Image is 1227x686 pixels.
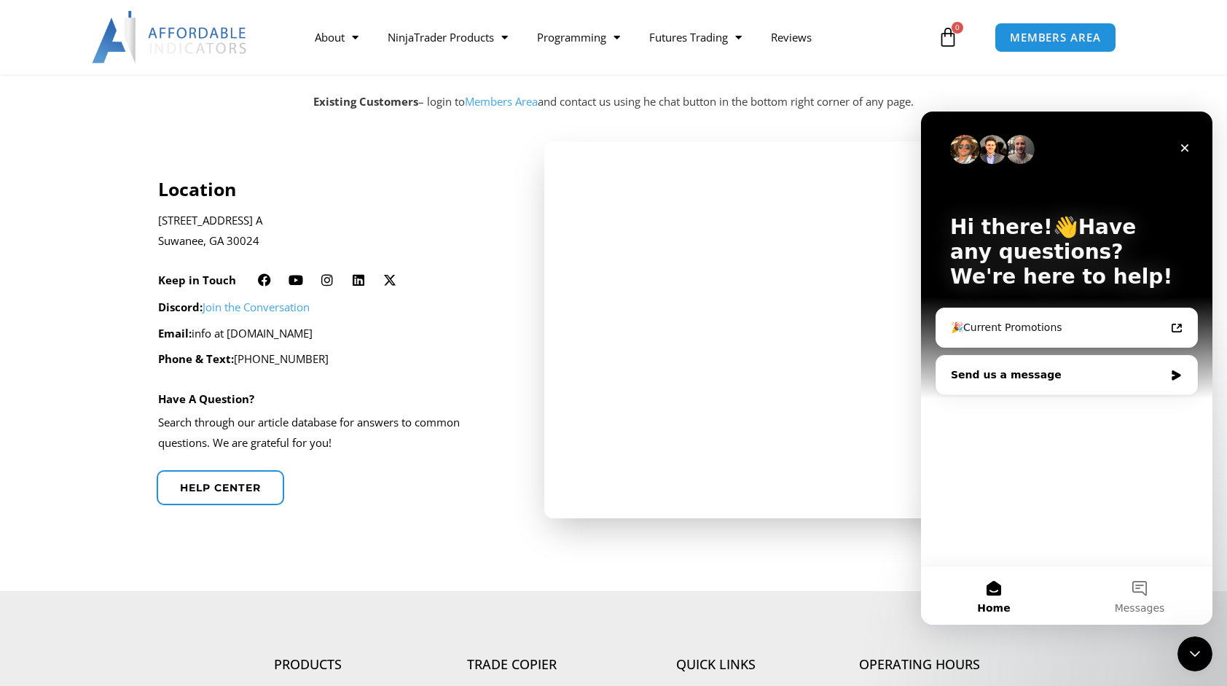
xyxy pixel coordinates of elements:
h4: Quick Links [613,657,818,673]
h4: Have A Question? [158,392,254,405]
h4: Location [158,178,506,200]
p: info at [DOMAIN_NAME] [158,324,506,344]
iframe: Intercom live chat [1177,636,1212,671]
h6: Keep in Touch [158,273,236,287]
a: NinjaTrader Products [373,20,522,54]
a: Reviews [756,20,826,54]
nav: Menu [300,20,934,54]
h4: Products [205,657,409,673]
strong: Discord: [158,300,203,314]
span: Help center [180,483,261,493]
a: About [300,20,373,54]
span: MEMBERS AREA [1010,32,1101,43]
img: LogoAI | Affordable Indicators – NinjaTrader [92,11,248,63]
strong: Phone & Text: [158,351,234,366]
span: 0 [952,22,963,34]
iframe: Intercom live chat [921,112,1212,625]
p: [STREET_ADDRESS] A Suwanee, GA 30024 [158,211,506,252]
p: – login to and contact us using he chat button in the bottom right corner of any page. [7,92,1220,112]
a: Futures Trading [635,20,756,54]
h4: Operating Hours [818,657,1022,673]
strong: Email: [158,326,192,340]
h4: Trade Copier [409,657,613,673]
p: Search through our article database for answers to common questions. We are grateful for you! [158,413,506,453]
iframe: Affordable Indicators, Inc. [566,176,1047,483]
a: Members Area [465,94,538,109]
strong: Existing Customers [313,94,418,109]
a: Help center [157,470,284,505]
a: Join the Conversation [203,300,310,314]
a: Programming [522,20,635,54]
p: [PHONE_NUMBER] [158,349,506,370]
a: MEMBERS AREA [995,23,1116,52]
a: 0 [916,16,980,58]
